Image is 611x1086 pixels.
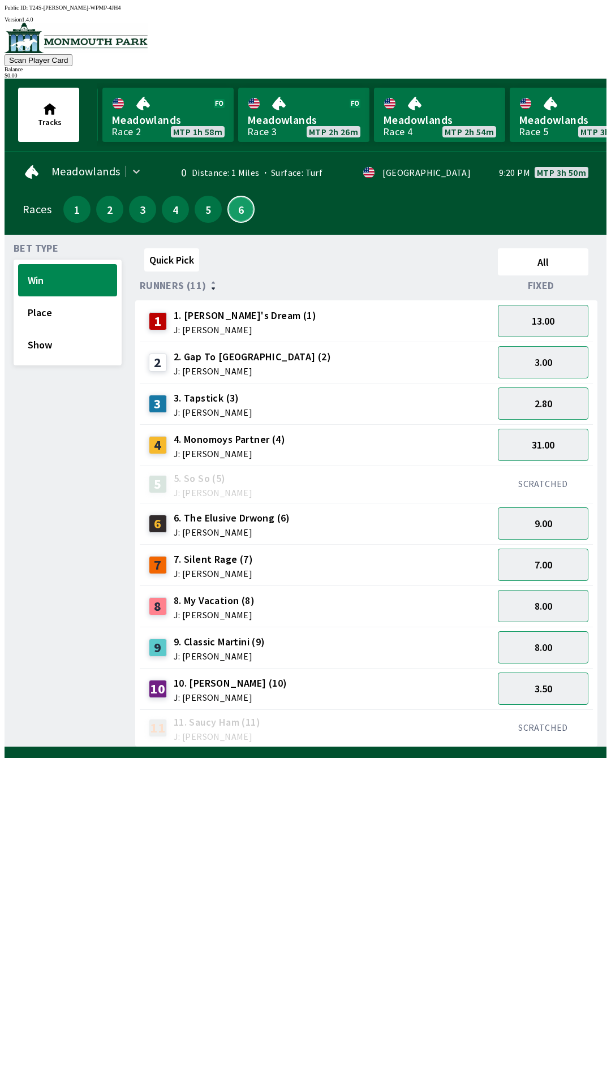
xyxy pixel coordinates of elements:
[499,168,530,177] span: 9:20 PM
[28,306,107,319] span: Place
[63,196,91,223] button: 1
[498,478,588,489] div: SCRATCHED
[195,196,222,223] button: 5
[18,296,117,329] button: Place
[247,127,277,136] div: Race 3
[174,308,316,323] span: 1. [PERSON_NAME]'s Dream (1)
[102,88,234,142] a: MeadowlandsRace 2MTP 1h 58m
[535,558,552,571] span: 7.00
[528,281,554,290] span: Fixed
[149,515,167,533] div: 6
[174,635,265,649] span: 9. Classic Martini (9)
[29,5,121,11] span: T24S-[PERSON_NAME]-WPMP-4JH4
[498,722,588,733] div: SCRATCHED
[18,264,117,296] button: Win
[535,356,552,369] span: 3.00
[174,593,255,608] span: 8. My Vacation (8)
[144,248,199,271] button: Quick Pick
[498,346,588,378] button: 3.00
[174,350,331,364] span: 2. Gap To [GEOGRAPHIC_DATA] (2)
[383,127,412,136] div: Race 4
[498,507,588,540] button: 9.00
[111,127,141,136] div: Race 2
[532,438,554,451] span: 31.00
[174,432,285,447] span: 4. Monomoys Partner (4)
[149,597,167,615] div: 8
[174,528,290,537] span: J: [PERSON_NAME]
[174,449,285,458] span: J: [PERSON_NAME]
[5,66,606,72] div: Balance
[5,72,606,79] div: $ 0.00
[129,196,156,223] button: 3
[174,488,252,497] span: J: [PERSON_NAME]
[174,367,331,376] span: J: [PERSON_NAME]
[174,569,253,578] span: J: [PERSON_NAME]
[532,314,554,327] span: 13.00
[111,113,225,127] span: Meadowlands
[149,475,167,493] div: 5
[174,391,252,406] span: 3. Tapstick (3)
[5,16,606,23] div: Version 1.4.0
[247,113,360,127] span: Meadowlands
[174,511,290,525] span: 6. The Elusive Drwong (6)
[174,732,260,741] span: J: [PERSON_NAME]
[197,205,219,213] span: 5
[174,325,316,334] span: J: [PERSON_NAME]
[535,682,552,695] span: 3.50
[5,23,148,53] img: venue logo
[498,673,588,705] button: 3.50
[23,205,51,214] div: Races
[5,54,72,66] button: Scan Player Card
[537,168,586,177] span: MTP 3h 50m
[535,641,552,654] span: 8.00
[149,639,167,657] div: 9
[164,168,187,177] div: 0
[498,631,588,663] button: 8.00
[383,113,496,127] span: Meadowlands
[535,397,552,410] span: 2.80
[132,205,153,213] span: 3
[174,610,255,619] span: J: [PERSON_NAME]
[174,652,265,661] span: J: [PERSON_NAME]
[140,280,493,291] div: Runners (11)
[498,387,588,420] button: 2.80
[493,280,593,291] div: Fixed
[174,715,260,730] span: 11. Saucy Ham (11)
[503,256,583,269] span: All
[309,127,358,136] span: MTP 2h 26m
[149,354,167,372] div: 2
[99,205,121,213] span: 2
[28,338,107,351] span: Show
[38,117,62,127] span: Tracks
[498,549,588,581] button: 7.00
[149,395,167,413] div: 3
[498,590,588,622] button: 8.00
[498,305,588,337] button: 13.00
[149,556,167,574] div: 7
[162,196,189,223] button: 4
[174,408,252,417] span: J: [PERSON_NAME]
[149,436,167,454] div: 4
[149,680,167,698] div: 10
[149,312,167,330] div: 1
[18,329,117,361] button: Show
[149,719,167,737] div: 11
[535,517,552,530] span: 9.00
[18,88,79,142] button: Tracks
[51,167,120,176] span: Meadowlands
[519,127,548,136] div: Race 5
[174,676,287,691] span: 10. [PERSON_NAME] (10)
[382,168,471,177] div: [GEOGRAPHIC_DATA]
[498,248,588,275] button: All
[192,167,260,178] span: Distance: 1 Miles
[535,600,552,613] span: 8.00
[14,244,58,253] span: Bet Type
[165,205,186,213] span: 4
[96,196,123,223] button: 2
[260,167,323,178] span: Surface: Turf
[140,281,206,290] span: Runners (11)
[238,88,369,142] a: MeadowlandsRace 3MTP 2h 26m
[5,5,606,11] div: Public ID:
[445,127,494,136] span: MTP 2h 54m
[174,552,253,567] span: 7. Silent Rage (7)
